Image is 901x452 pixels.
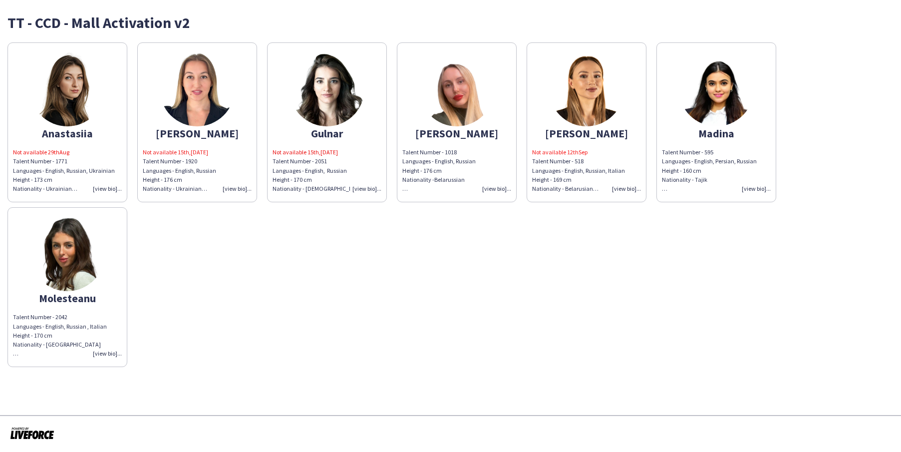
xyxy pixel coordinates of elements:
div: Madina [662,129,771,138]
span: Nationality - [DEMOGRAPHIC_DATA] [273,185,370,192]
font: Not available 12thSep [532,148,588,156]
span: Talent Number - 595 Languages - English, Persian, Russian Height - 160 cm Nationality - Tajik [662,148,757,183]
span: Talent Number - 2042 Languages - English, Russian , Italian Height - 170 cm Nationality - [GEOGRA... [13,313,107,357]
img: thumb-c1daa408-3f4e-4daf-973d-e9d8305fab80.png [290,51,364,126]
span: Nationality - Ukrainian [13,185,77,192]
span: Belarussian [434,176,465,183]
span: Height - 173 cm [13,176,52,183]
img: thumb-ec00268c-6805-4636-9442-491a60bed0e9.png [160,51,235,126]
img: thumb-79dadf33-9874-4996-a5f7-bee1f9e48f88.png [679,51,754,126]
img: Powered by Liveforce [10,426,54,440]
span: Languages - English, Russian, Ukrainian [13,167,115,174]
div: [PERSON_NAME] [143,129,252,138]
img: thumb-d5dd601e-36f3-47c9-bac1-80c05da35a47.png [419,51,494,126]
div: Molesteanu [13,294,122,303]
font: Not available 15th,[DATE] [143,148,208,156]
span: Talent Number - 1018 Languages - English, Russian Height - 176 cm Nationality - [402,148,476,183]
img: thumb-672076e2-5880-4bb5-b37f-b9a6f5fefbf6.png [30,216,105,291]
font: Not available 29thAug [13,148,69,156]
div: Gulnar [273,129,381,138]
div: [PERSON_NAME] [532,129,641,138]
img: thumb-1468ac5c-e210-4856-95b9-35a255e7fab4.png [30,51,105,126]
span: Talent Number - 1771 [13,148,69,165]
div: Talent Number - 518 Languages - English, Russian, Italian Height - 169 cm Nationality - Belarusian [532,148,641,193]
span: Height - 170 cm [273,176,312,183]
div: [PERSON_NAME] [402,129,511,138]
div: Anastasiia [13,129,122,138]
img: thumb-25dc4928-ee10-4f37-bb0c-dd44e8080b28.png [549,51,624,126]
span: Talent Number - 1920 Languages - English, Russian Height - 176 cm Nationality - Ukrainian [143,148,216,192]
span: Talent Number - 2051 [273,148,338,165]
font: Not available 15th,[DATE] [273,148,338,156]
span: Languages - English, Russian [273,167,347,174]
div: TT - CCD - Mall Activation v2 [7,15,894,30]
